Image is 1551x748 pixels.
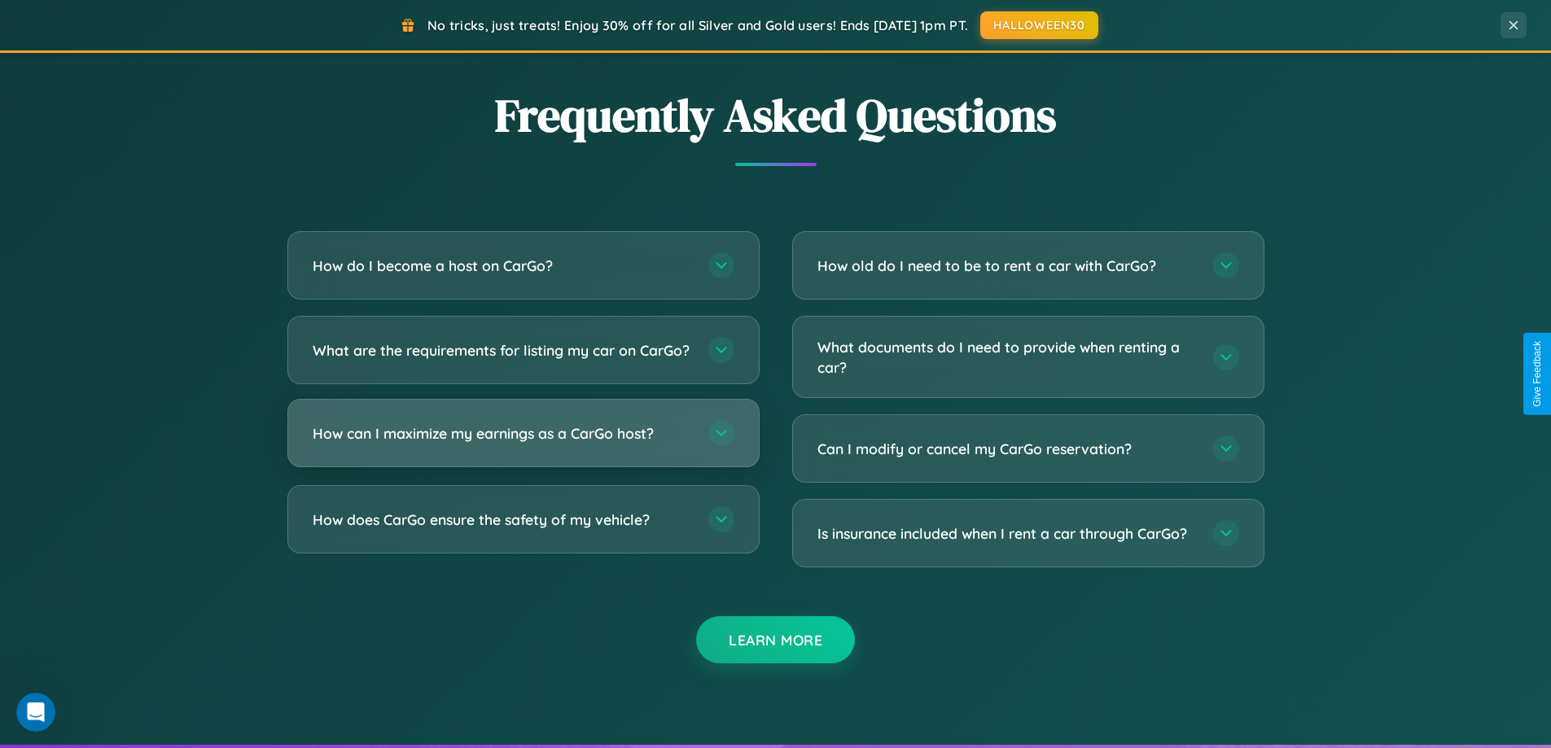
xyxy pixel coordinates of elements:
[817,256,1197,276] h3: How old do I need to be to rent a car with CarGo?
[427,17,968,33] span: No tricks, just treats! Enjoy 30% off for all Silver and Gold users! Ends [DATE] 1pm PT.
[313,510,692,530] h3: How does CarGo ensure the safety of my vehicle?
[313,256,692,276] h3: How do I become a host on CarGo?
[16,693,55,732] iframe: Intercom live chat
[287,84,1264,147] h2: Frequently Asked Questions
[817,523,1197,544] h3: Is insurance included when I rent a car through CarGo?
[313,423,692,444] h3: How can I maximize my earnings as a CarGo host?
[313,340,692,361] h3: What are the requirements for listing my car on CarGo?
[980,11,1098,39] button: HALLOWEEN30
[1531,341,1543,407] div: Give Feedback
[817,337,1197,377] h3: What documents do I need to provide when renting a car?
[696,616,855,663] button: Learn More
[817,439,1197,459] h3: Can I modify or cancel my CarGo reservation?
